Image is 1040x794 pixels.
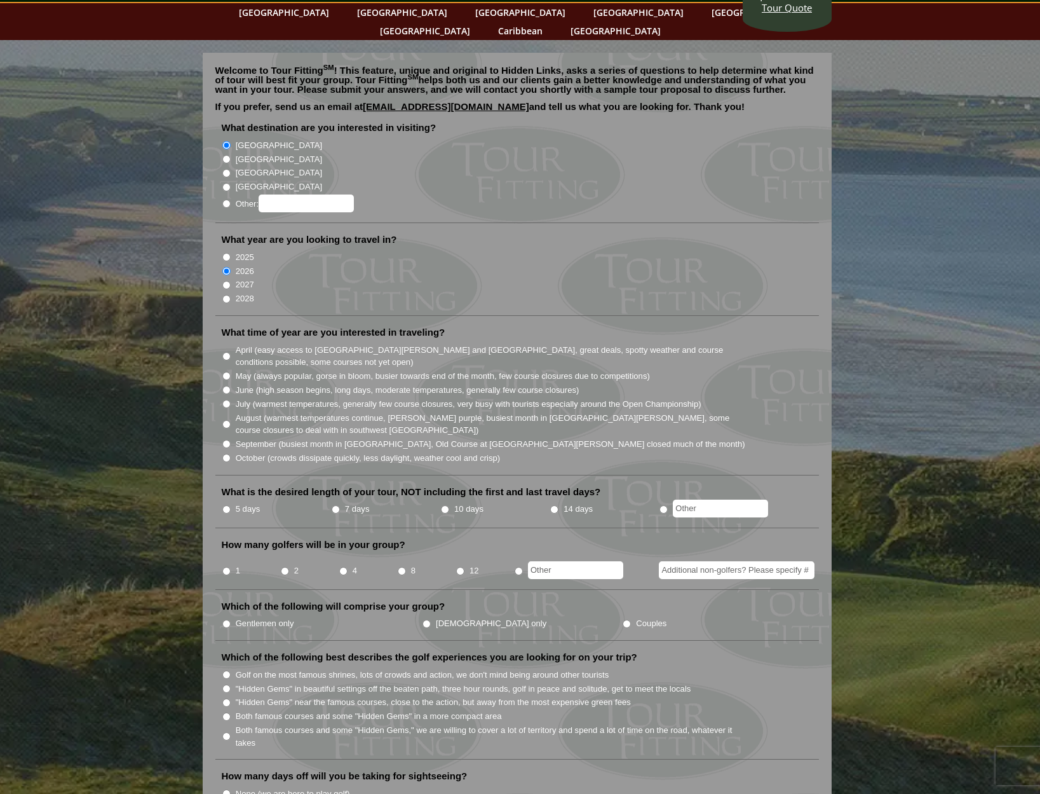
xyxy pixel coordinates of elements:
[236,370,650,383] label: May (always popular, gorse in bloom, busier towards end of the month, few course closures due to ...
[222,651,637,664] label: Which of the following best describes the golf experiences you are looking for on your trip?
[236,617,294,630] label: Gentlemen only
[408,73,419,81] sup: SM
[236,384,579,397] label: June (high season begins, long days, moderate temperatures, generally few course closures)
[236,724,746,749] label: Both famous courses and some "Hidden Gems," we are willing to cover a lot of territory and spend ...
[469,3,572,22] a: [GEOGRAPHIC_DATA]
[236,398,701,411] label: July (warmest temperatures, generally few course closures, very busy with tourists especially aro...
[236,278,254,291] label: 2027
[411,565,415,577] label: 8
[469,565,479,577] label: 12
[236,412,746,437] label: August (warmest temperatures continue, [PERSON_NAME] purple, busiest month in [GEOGRAPHIC_DATA][P...
[215,65,819,94] p: Welcome to Tour Fitting ! This feature, unique and original to Hidden Links, asks a series of que...
[587,3,690,22] a: [GEOGRAPHIC_DATA]
[222,770,468,783] label: How many days off will you be taking for sightseeing?
[236,292,254,305] label: 2028
[345,503,370,516] label: 7 days
[659,561,814,579] input: Additional non-golfers? Please specify #
[236,167,322,179] label: [GEOGRAPHIC_DATA]
[564,22,667,40] a: [GEOGRAPHIC_DATA]
[705,3,808,22] a: [GEOGRAPHIC_DATA]
[236,683,691,695] label: "Hidden Gems" in beautiful settings off the beaten path, three hour rounds, golf in peace and sol...
[222,486,601,498] label: What is the desired length of your tour, NOT including the first and last travel days?
[436,617,546,630] label: [DEMOGRAPHIC_DATA] only
[236,503,260,516] label: 5 days
[236,669,609,681] label: Golf on the most famous shrines, lots of crowds and action, we don't mind being around other tour...
[233,3,335,22] a: [GEOGRAPHIC_DATA]
[236,710,502,723] label: Both famous courses and some "Hidden Gems" in a more compact area
[374,22,476,40] a: [GEOGRAPHIC_DATA]
[636,617,666,630] label: Couples
[236,181,322,193] label: [GEOGRAPHIC_DATA]
[236,452,501,465] label: October (crowds dissipate quickly, less daylight, weather cool and crisp)
[294,565,299,577] label: 2
[222,538,405,551] label: How many golfers will be in your group?
[454,503,483,516] label: 10 days
[259,195,354,212] input: Other:
[353,565,357,577] label: 4
[236,195,354,212] label: Other:
[236,438,745,451] label: September (busiest month in [GEOGRAPHIC_DATA], Old Course at [GEOGRAPHIC_DATA][PERSON_NAME] close...
[236,153,322,166] label: [GEOGRAPHIC_DATA]
[492,22,549,40] a: Caribbean
[222,233,397,246] label: What year are you looking to travel in?
[222,121,436,134] label: What destination are you interested in visiting?
[528,561,623,579] input: Other
[236,139,322,152] label: [GEOGRAPHIC_DATA]
[351,3,454,22] a: [GEOGRAPHIC_DATA]
[236,251,254,264] label: 2025
[564,503,593,516] label: 14 days
[236,265,254,278] label: 2026
[222,326,445,339] label: What time of year are you interested in traveling?
[222,600,445,613] label: Which of the following will comprise your group?
[236,565,240,577] label: 1
[215,102,819,121] p: If you prefer, send us an email at and tell us what you are looking for. Thank you!
[236,696,631,709] label: "Hidden Gems" near the famous courses, close to the action, but away from the most expensive gree...
[363,101,529,112] a: [EMAIL_ADDRESS][DOMAIN_NAME]
[673,500,768,517] input: Other
[323,64,334,71] sup: SM
[236,344,746,369] label: April (easy access to [GEOGRAPHIC_DATA][PERSON_NAME] and [GEOGRAPHIC_DATA], great deals, spotty w...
